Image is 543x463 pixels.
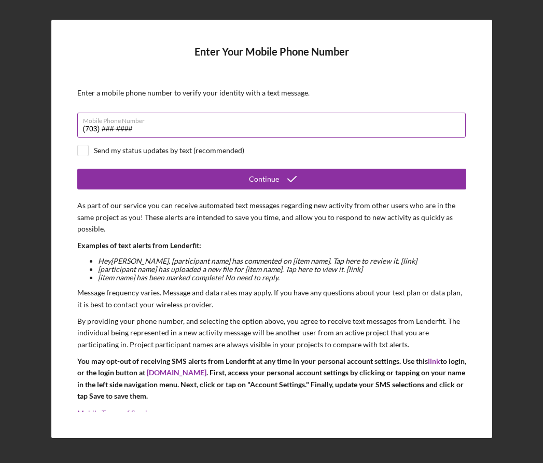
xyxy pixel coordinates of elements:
p: Examples of text alerts from Lenderfit: [77,240,466,251]
p: You may opt-out of receiving SMS alerts from Lenderfit at any time in your personal account setti... [77,356,466,402]
a: Mobile Terms of Service [77,408,155,417]
a: [DOMAIN_NAME] [147,368,206,377]
div: Enter a mobile phone number to verify your identity with a text message. [77,89,466,97]
div: Continue [249,169,279,189]
p: By providing your phone number, and selecting the option above, you agree to receive text message... [77,316,466,350]
label: Mobile Phone Number [83,113,466,125]
li: [item name] has been marked complete! No need to reply. [98,274,466,282]
a: link [428,357,440,365]
div: Send my status updates by text (recommended) [94,146,244,155]
p: Message frequency varies. Message and data rates may apply. If you have any questions about your ... [77,287,466,310]
p: As part of our service you can receive automated text messages regarding new activity from other ... [77,200,466,235]
li: [participant name] has uploaded a new file for [item name]. Tap here to view it. [link] [98,265,466,274]
button: Continue [77,169,466,189]
li: Hey [PERSON_NAME] , [participant name] has commented on [item name]. Tap here to review it. [link] [98,257,466,265]
h4: Enter Your Mobile Phone Number [77,46,466,73]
